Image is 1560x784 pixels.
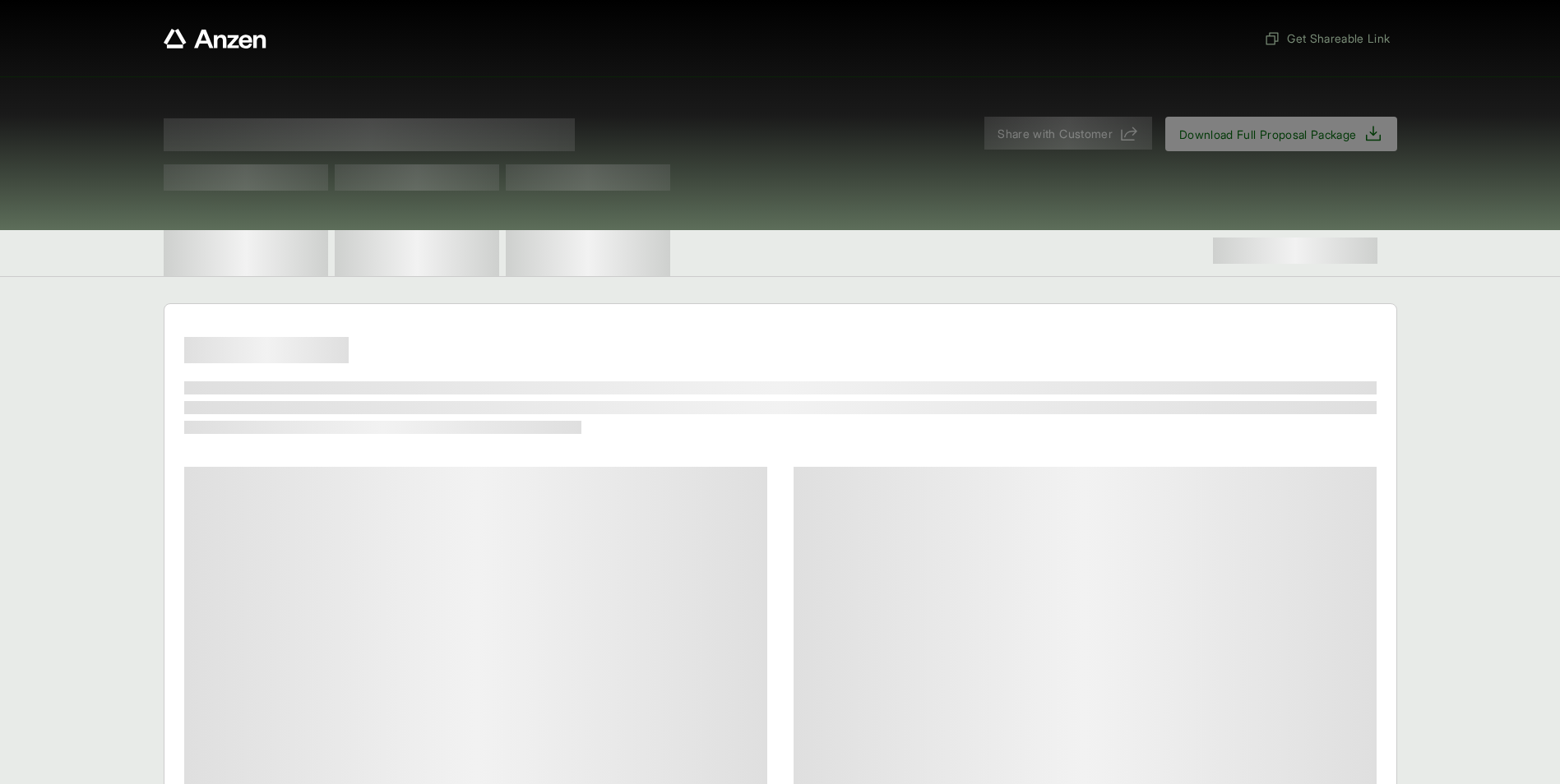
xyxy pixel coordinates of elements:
button: Get Shareable Link [1257,23,1396,53]
span: Test [506,164,670,191]
span: Proposal for [164,118,575,151]
span: Get Shareable Link [1264,30,1390,47]
span: Test [335,164,499,191]
a: Anzen website [164,29,266,48]
span: Test [164,164,328,191]
span: Share with Customer [998,125,1113,142]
